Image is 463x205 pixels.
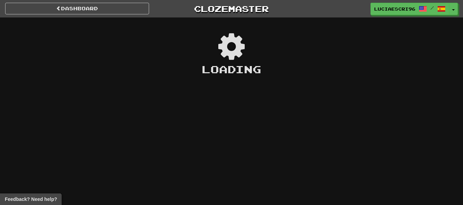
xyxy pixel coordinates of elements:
[5,196,57,203] span: Open feedback widget
[430,5,434,10] span: /
[370,3,449,15] a: luciaescri96 /
[374,6,415,12] span: luciaescri96
[159,3,303,15] a: Clozemaster
[5,3,149,14] a: Dashboard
